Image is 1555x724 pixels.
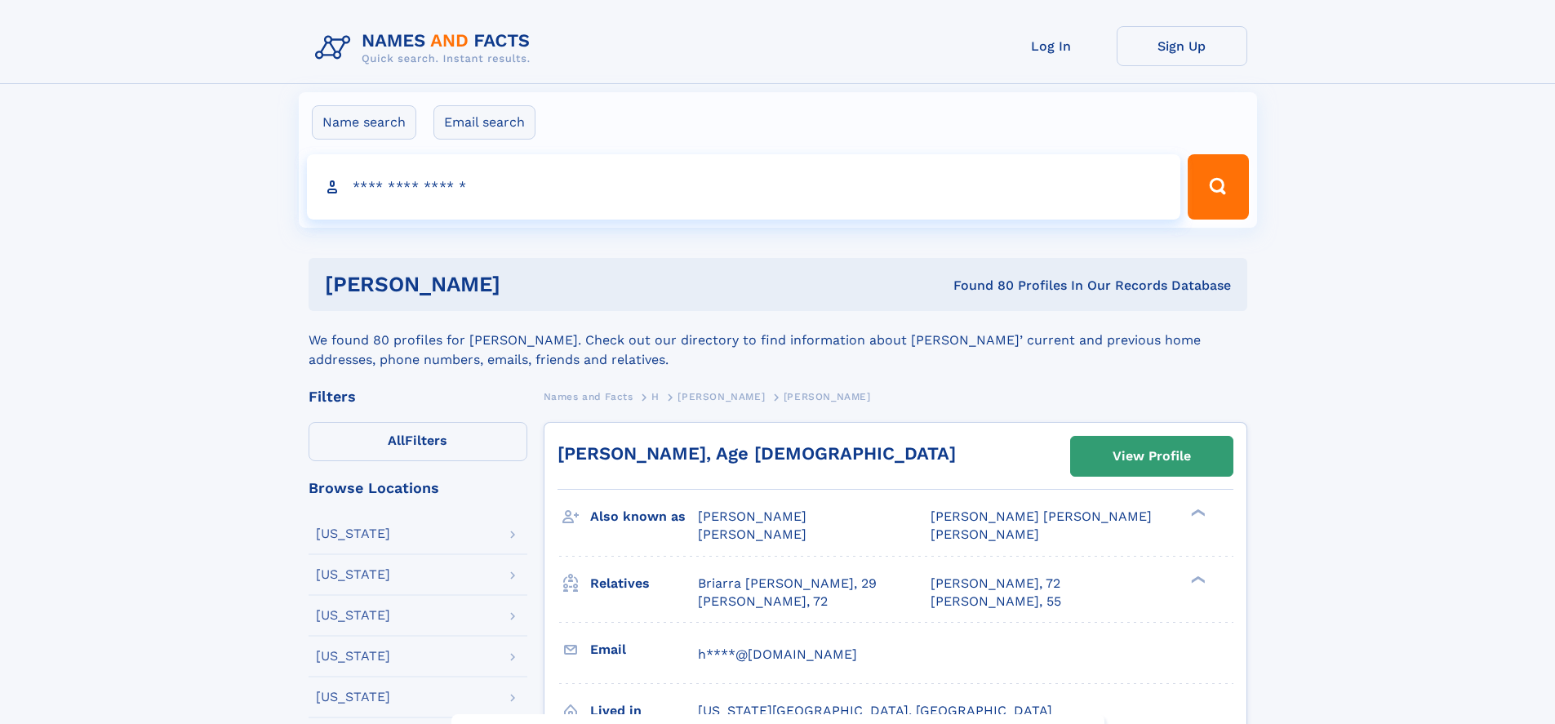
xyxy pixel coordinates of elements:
div: ❯ [1187,508,1206,518]
a: [PERSON_NAME], 72 [698,593,828,611]
label: Name search [312,105,416,140]
a: H [651,386,660,406]
div: [US_STATE] [316,650,390,663]
div: Browse Locations [309,481,527,495]
label: Filters [309,422,527,461]
span: H [651,391,660,402]
span: [PERSON_NAME] [784,391,871,402]
span: All [388,433,405,448]
div: Filters [309,389,527,404]
input: search input [307,154,1181,220]
span: [PERSON_NAME] [678,391,765,402]
div: [US_STATE] [316,527,390,540]
a: Log In [986,26,1117,66]
h3: Also known as [590,503,698,531]
div: [US_STATE] [316,691,390,704]
div: [US_STATE] [316,568,390,581]
a: [PERSON_NAME], Age [DEMOGRAPHIC_DATA] [558,443,956,464]
h3: Relatives [590,570,698,597]
a: Sign Up [1117,26,1247,66]
a: [PERSON_NAME], 55 [931,593,1061,611]
div: We found 80 profiles for [PERSON_NAME]. Check out our directory to find information about [PERSON... [309,311,1247,370]
a: Briarra [PERSON_NAME], 29 [698,575,877,593]
span: [PERSON_NAME] [PERSON_NAME] [931,509,1152,524]
a: [PERSON_NAME] [678,386,765,406]
div: View Profile [1113,438,1191,475]
span: [PERSON_NAME] [698,509,806,524]
h3: Email [590,636,698,664]
span: [PERSON_NAME] [698,526,806,542]
div: [US_STATE] [316,609,390,622]
span: [US_STATE][GEOGRAPHIC_DATA], [GEOGRAPHIC_DATA] [698,703,1052,718]
a: View Profile [1071,437,1233,476]
a: Names and Facts [544,386,633,406]
span: [PERSON_NAME] [931,526,1039,542]
label: Email search [433,105,535,140]
img: Logo Names and Facts [309,26,544,70]
div: Found 80 Profiles In Our Records Database [726,277,1231,295]
h1: [PERSON_NAME] [325,274,727,295]
div: ❯ [1187,574,1206,584]
button: Search Button [1188,154,1248,220]
a: [PERSON_NAME], 72 [931,575,1060,593]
